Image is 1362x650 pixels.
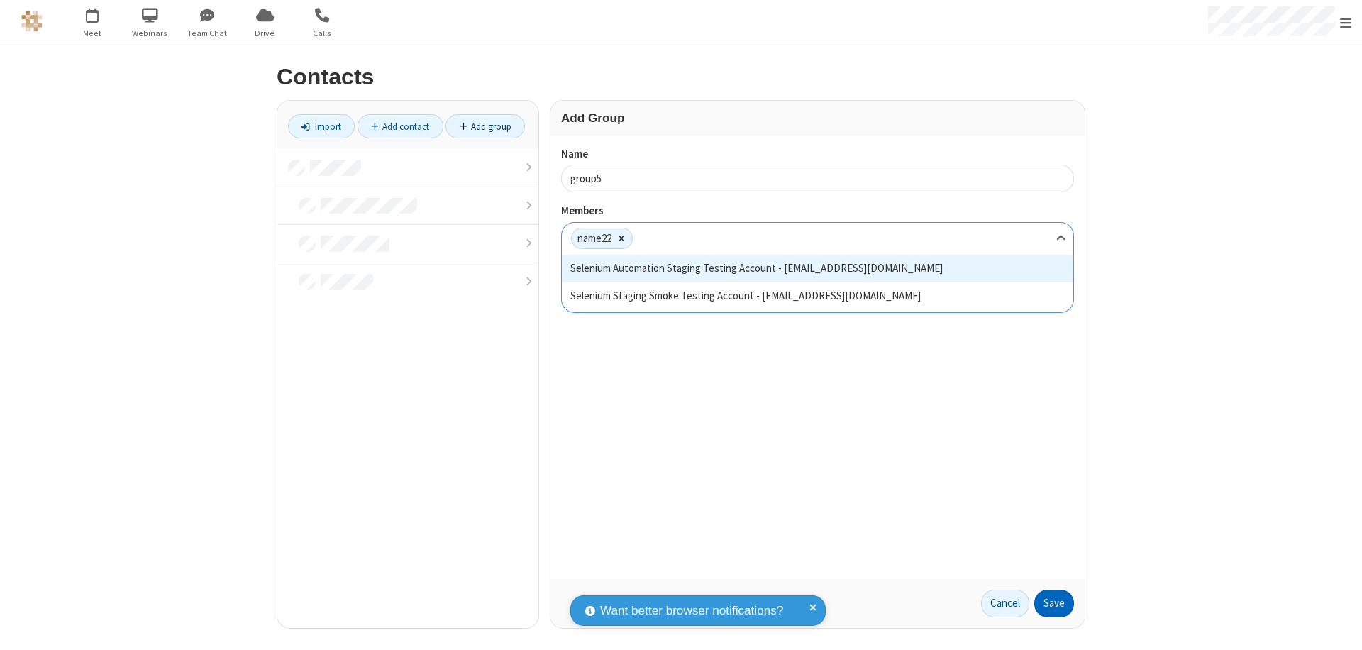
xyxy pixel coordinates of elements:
button: Save [1034,590,1074,618]
h2: Contacts [277,65,1085,89]
a: Import [288,114,355,138]
span: Calls [296,27,349,40]
a: Add contact [358,114,443,138]
span: Drive [238,27,292,40]
label: Members [561,203,1074,219]
h3: Add Group [561,111,1074,125]
a: Cancel [981,590,1029,618]
span: Meet [66,27,119,40]
div: name22 [572,228,611,249]
label: Name [561,146,1074,162]
div: Selenium Staging Smoke Testing Account - [EMAIL_ADDRESS][DOMAIN_NAME] [562,282,1073,310]
img: QA Selenium DO NOT DELETE OR CHANGE [21,11,43,32]
span: Webinars [123,27,177,40]
input: Name [561,165,1074,192]
a: Add group [445,114,525,138]
span: Want better browser notifications? [600,602,783,620]
span: Team Chat [181,27,234,40]
div: Selenium Automation Staging Testing Account - [EMAIL_ADDRESS][DOMAIN_NAME] [562,255,1073,282]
